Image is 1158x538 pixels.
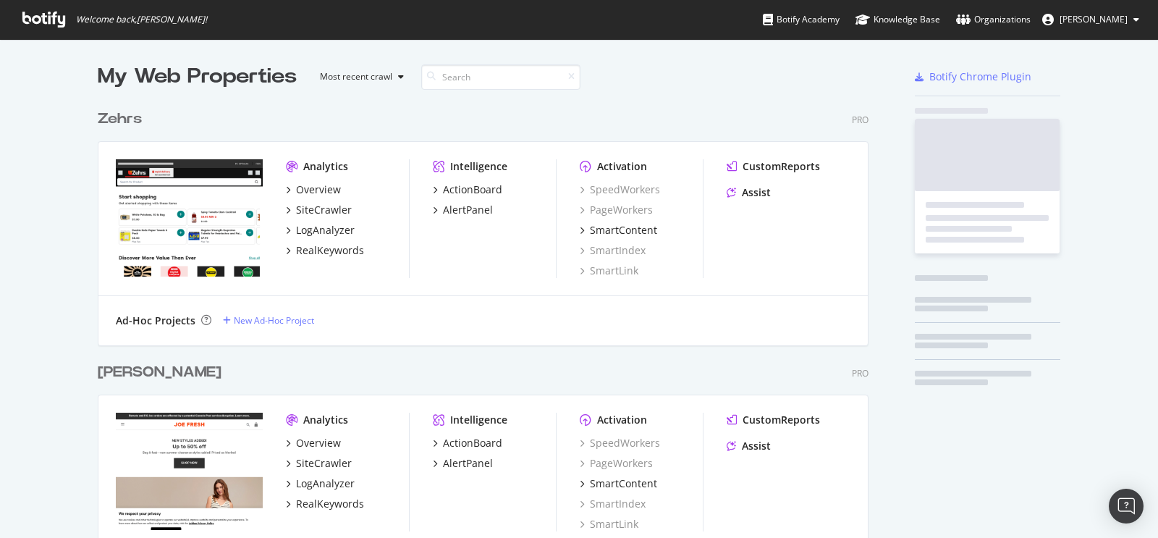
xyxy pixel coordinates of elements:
div: CustomReports [743,159,820,174]
div: LogAnalyzer [296,476,355,491]
a: SiteCrawler [286,456,352,471]
div: Zehrs [98,109,142,130]
a: Overview [286,436,341,450]
div: Activation [597,413,647,427]
div: RealKeywords [296,243,364,258]
div: AlertPanel [443,203,493,217]
a: LogAnalyzer [286,476,355,491]
div: Analytics [303,413,348,427]
a: AlertPanel [433,456,493,471]
a: Assist [727,185,771,200]
span: Duane Rajkumar [1060,13,1128,25]
div: Open Intercom Messenger [1109,489,1144,524]
div: SmartContent [590,223,657,238]
div: LogAnalyzer [296,223,355,238]
div: Overview [296,436,341,450]
div: CustomReports [743,413,820,427]
a: SmartIndex [580,243,646,258]
div: Intelligence [450,159,507,174]
div: Analytics [303,159,348,174]
a: ActionBoard [433,182,502,197]
button: Most recent crawl [308,65,410,88]
a: CustomReports [727,413,820,427]
a: New Ad-Hoc Project [223,314,314,327]
a: SmartContent [580,223,657,238]
div: Intelligence [450,413,507,427]
a: PageWorkers [580,203,653,217]
div: Activation [597,159,647,174]
div: Most recent crawl [320,72,392,81]
a: SpeedWorkers [580,436,660,450]
a: Zehrs [98,109,148,130]
div: Botify Academy [763,12,840,27]
div: Pro [852,367,868,379]
a: CustomReports [727,159,820,174]
div: SmartContent [590,476,657,491]
a: SmartContent [580,476,657,491]
a: Overview [286,182,341,197]
a: RealKeywords [286,497,364,511]
div: Overview [296,182,341,197]
div: SiteCrawler [296,456,352,471]
a: RealKeywords [286,243,364,258]
div: Assist [742,439,771,453]
div: Knowledge Base [855,12,940,27]
img: https://www.joefresh.com/ca/ [116,413,263,530]
div: AlertPanel [443,456,493,471]
a: PageWorkers [580,456,653,471]
div: SiteCrawler [296,203,352,217]
div: Botify Chrome Plugin [929,70,1031,84]
div: Pro [852,114,868,126]
a: Assist [727,439,771,453]
a: SpeedWorkers [580,182,660,197]
a: [PERSON_NAME] [98,362,227,383]
button: [PERSON_NAME] [1031,8,1151,31]
a: LogAnalyzer [286,223,355,238]
a: Botify Chrome Plugin [915,70,1031,84]
span: Welcome back, [PERSON_NAME] ! [76,14,207,25]
input: Search [421,64,580,90]
div: [PERSON_NAME] [98,362,221,383]
a: AlertPanel [433,203,493,217]
a: ActionBoard [433,436,502,450]
div: ActionBoard [443,182,502,197]
div: RealKeywords [296,497,364,511]
div: ActionBoard [443,436,502,450]
div: Assist [742,185,771,200]
a: SmartIndex [580,497,646,511]
a: SmartLink [580,264,638,278]
div: My Web Properties [98,62,297,91]
div: Ad-Hoc Projects [116,314,195,328]
img: https://www.zehrs.ca/ [116,159,263,277]
a: SiteCrawler [286,203,352,217]
div: Organizations [956,12,1031,27]
div: New Ad-Hoc Project [234,314,314,327]
a: SmartLink [580,517,638,531]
